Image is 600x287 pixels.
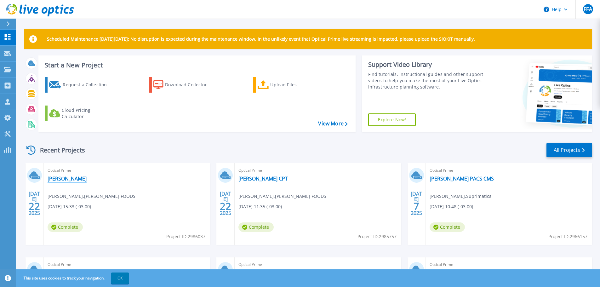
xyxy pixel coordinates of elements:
[28,192,40,215] div: [DATE] 2025
[430,193,492,200] span: [PERSON_NAME] , Suprimatica
[220,192,231,215] div: [DATE] 2025
[357,233,397,240] span: Project ID: 2985757
[24,142,94,158] div: Recent Projects
[238,222,274,232] span: Complete
[548,233,587,240] span: Project ID: 2966157
[430,222,465,232] span: Complete
[149,77,219,93] a: Download Collector
[430,203,473,210] span: [DATE] 10:48 (-03:00)
[47,37,475,42] p: Scheduled Maintenance [DATE][DATE]: No disruption is expected during the maintenance window. In t...
[414,204,419,209] span: 7
[45,106,115,121] a: Cloud Pricing Calculator
[165,78,215,91] div: Download Collector
[166,233,205,240] span: Project ID: 2986037
[111,273,129,284] button: OK
[48,167,206,174] span: Optical Prime
[368,60,486,69] div: Support Video Library
[220,204,231,209] span: 22
[48,203,91,210] span: [DATE] 15:33 (-03:00)
[430,261,588,268] span: Optical Prime
[45,62,347,69] h3: Start a New Project
[584,7,592,12] span: FFA
[48,193,135,200] span: [PERSON_NAME] , [PERSON_NAME] FOODS
[238,261,397,268] span: Optical Prime
[410,192,422,215] div: [DATE] 2025
[48,222,83,232] span: Complete
[62,107,112,120] div: Cloud Pricing Calculator
[238,175,288,182] a: [PERSON_NAME] CPT
[238,203,282,210] span: [DATE] 11:35 (-03:00)
[45,77,115,93] a: Request a Collection
[48,175,87,182] a: [PERSON_NAME]
[48,261,206,268] span: Optical Prime
[368,113,416,126] a: Explore Now!
[238,167,397,174] span: Optical Prime
[318,121,347,127] a: View More
[430,167,588,174] span: Optical Prime
[17,273,129,284] span: This site uses cookies to track your navigation.
[29,204,40,209] span: 22
[238,193,326,200] span: [PERSON_NAME] , [PERSON_NAME] FOODS
[270,78,321,91] div: Upload Files
[546,143,592,157] a: All Projects
[63,78,113,91] div: Request a Collection
[368,71,486,90] div: Find tutorials, instructional guides and other support videos to help you make the most of your L...
[430,175,494,182] a: [PERSON_NAME] PACS CMS
[253,77,323,93] a: Upload Files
